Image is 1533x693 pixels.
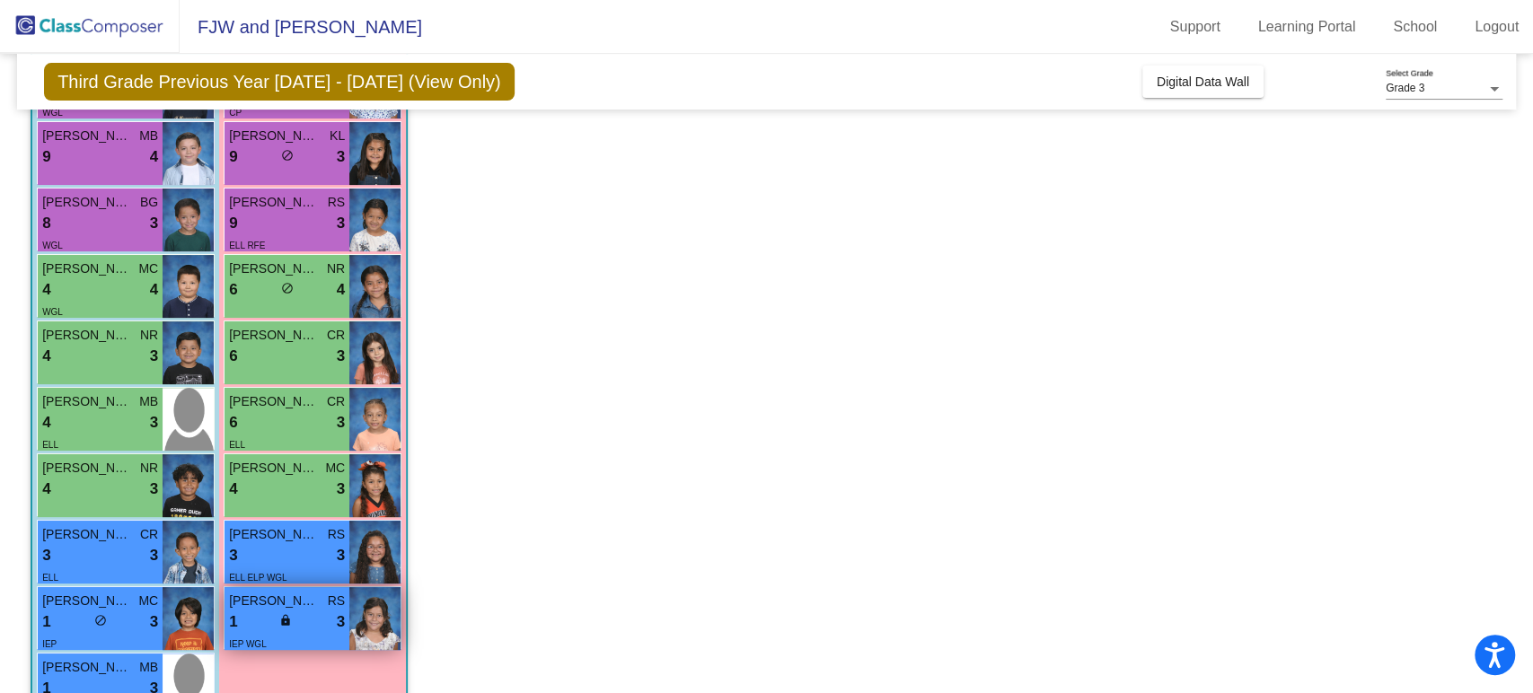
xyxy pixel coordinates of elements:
[42,108,63,118] span: WGL
[279,614,292,627] span: lock
[337,145,345,169] span: 3
[337,345,345,368] span: 3
[328,193,345,212] span: RS
[281,282,294,294] span: do_not_disturb_alt
[229,345,237,368] span: 6
[138,259,158,278] span: MC
[281,149,294,162] span: do_not_disturb_alt
[229,544,237,567] span: 3
[327,259,345,278] span: NR
[337,610,345,634] span: 3
[229,440,245,450] span: ELL
[229,592,319,610] span: [PERSON_NAME]
[1157,75,1249,89] span: Digital Data Wall
[229,108,242,118] span: CP
[42,658,132,677] span: [PERSON_NAME]
[42,478,50,501] span: 4
[140,193,158,212] span: BG
[42,259,132,278] span: [PERSON_NAME]
[1386,82,1424,94] span: Grade 3
[42,392,132,411] span: [PERSON_NAME]
[42,544,50,567] span: 3
[229,212,237,235] span: 9
[42,193,132,212] span: [PERSON_NAME]
[229,127,319,145] span: [PERSON_NAME]
[1142,66,1264,98] button: Digital Data Wall
[42,326,132,345] span: [PERSON_NAME]
[139,658,158,677] span: MB
[1156,13,1235,41] a: Support
[337,278,345,302] span: 4
[229,259,319,278] span: [PERSON_NAME]
[139,392,158,411] span: MB
[42,127,132,145] span: [PERSON_NAME]
[229,411,237,434] span: 6
[229,326,319,345] span: [PERSON_NAME]
[229,193,319,212] span: [PERSON_NAME]
[138,592,158,610] span: MC
[327,392,345,411] span: CR
[337,544,345,567] span: 3
[139,127,158,145] span: MB
[1244,13,1370,41] a: Learning Portal
[1379,13,1451,41] a: School
[150,278,158,302] span: 4
[229,145,237,169] span: 9
[94,614,107,627] span: do_not_disturb_alt
[42,307,63,317] span: WGL
[337,478,345,501] span: 3
[140,326,158,345] span: NR
[42,440,58,450] span: ELL
[328,525,345,544] span: RS
[42,278,50,302] span: 4
[330,127,345,145] span: KL
[229,573,286,583] span: ELL ELP WGL
[229,278,237,302] span: 6
[1460,13,1533,41] a: Logout
[42,241,63,250] span: WGL
[328,592,345,610] span: RS
[150,212,158,235] span: 3
[42,459,132,478] span: [PERSON_NAME][GEOGRAPHIC_DATA]
[150,411,158,434] span: 3
[44,63,515,101] span: Third Grade Previous Year [DATE] - [DATE] (View Only)
[229,459,319,478] span: [PERSON_NAME]
[140,459,158,478] span: NR
[229,241,265,250] span: ELL RFE
[229,610,237,634] span: 1
[150,610,158,634] span: 3
[229,392,319,411] span: [PERSON_NAME] [PERSON_NAME]
[229,525,319,544] span: [PERSON_NAME] [PERSON_NAME]
[150,478,158,501] span: 3
[150,544,158,567] span: 3
[42,411,50,434] span: 4
[42,212,50,235] span: 8
[42,639,57,649] span: IEP
[180,13,422,41] span: FJW and [PERSON_NAME]
[337,411,345,434] span: 3
[150,345,158,368] span: 3
[150,145,158,169] span: 4
[42,592,132,610] span: [PERSON_NAME]
[42,345,50,368] span: 4
[42,610,50,634] span: 1
[337,212,345,235] span: 3
[325,459,345,478] span: MC
[42,525,132,544] span: [PERSON_NAME] [PERSON_NAME]
[140,525,158,544] span: CR
[229,478,237,501] span: 4
[229,639,267,649] span: IEP WGL
[42,573,58,583] span: ELL
[327,326,345,345] span: CR
[42,145,50,169] span: 9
